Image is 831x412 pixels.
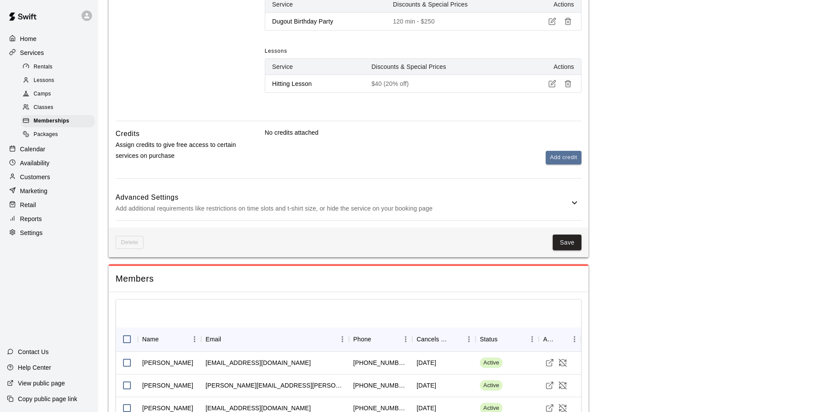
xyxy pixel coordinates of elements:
a: Marketing [7,184,91,197]
button: Menu [399,333,412,346]
span: Classes [34,103,53,112]
button: Sort [450,333,462,345]
div: Advanced SettingsAdd additional requirements like restrictions on time slots and t-shirt size, or... [116,186,581,220]
p: Settings [20,228,43,237]
a: Memberships [21,115,98,128]
p: View public page [18,379,65,388]
p: Contact Us [18,347,49,356]
button: Save [553,235,581,251]
div: Taylor Moore [142,358,193,367]
div: Packages [21,129,95,141]
button: Sort [556,333,568,345]
p: Retail [20,201,36,209]
button: Sort [371,333,383,345]
span: Members [116,273,581,285]
a: Reports [7,212,91,225]
button: Add credit [546,151,581,164]
p: No credits attached [265,128,581,137]
div: Actions [539,327,581,351]
p: Availability [20,159,50,167]
span: Rentals [34,63,53,72]
a: Home [7,32,91,45]
h6: Credits [116,128,140,140]
div: +14799360957 [353,381,408,390]
button: Sort [221,333,233,345]
button: Sort [498,333,510,345]
span: Lessons [34,76,55,85]
button: Menu [526,333,539,346]
button: Menu [462,333,475,346]
div: July 17 2026 [417,381,436,390]
a: Classes [21,101,98,115]
div: Memberships [21,115,95,127]
div: Status [480,327,498,351]
div: July 17 2026 [417,358,436,367]
p: Copy public page link [18,395,77,403]
div: taylormoore0822@gmail.com [205,358,311,367]
button: Menu [336,333,349,346]
button: Sort [159,333,171,345]
a: Rentals [21,60,98,74]
button: Menu [188,333,201,346]
div: Status [475,327,539,351]
button: Menu [568,333,581,346]
a: Availability [7,157,91,170]
div: +19012871511 [353,358,408,367]
div: Actions [543,327,556,351]
a: Lessons [21,74,98,87]
p: Calendar [20,145,45,153]
button: Cancel Membership [556,379,569,392]
p: Add additional requirements like restrictions on time slots and t-shirt size, or hide the service... [116,203,569,214]
div: Name [142,327,159,351]
span: Lessons [265,44,287,58]
div: Malinda Etem [142,381,193,390]
a: Visit customer profile [543,356,556,369]
a: Services [7,46,91,59]
a: Settings [7,226,91,239]
a: Retail [7,198,91,211]
a: Customers [7,170,91,184]
p: Services [20,48,44,57]
div: Classes [21,102,95,114]
p: Home [20,34,37,43]
th: Actions [529,59,581,75]
button: Cancel Membership [556,356,569,369]
p: Customers [20,173,50,181]
div: Cancels Date [417,327,450,351]
span: Active [480,359,503,367]
a: Visit customer profile [543,379,556,392]
a: Camps [21,88,98,101]
span: This membership cannot be deleted since it still has members [116,236,144,249]
div: Phone [349,327,412,351]
p: Dugout Birthday Party [272,17,379,26]
div: Phone [353,327,371,351]
p: Assign credits to give free access to certain services on purchase [116,140,237,161]
p: Marketing [20,187,48,195]
a: Calendar [7,143,91,156]
p: 120 min - $250 [393,17,522,26]
div: Email [205,327,221,351]
p: Help Center [18,363,51,372]
div: Camps [21,88,95,100]
div: Rentals [21,61,95,73]
div: malinda.etem@gmail.com [205,381,345,390]
div: Cancels Date [412,327,475,351]
h6: Advanced Settings [116,192,569,203]
span: Active [480,381,503,390]
div: Lessons [21,75,95,87]
div: Name [138,327,201,351]
p: Reports [20,215,42,223]
div: Email [201,327,349,351]
th: Discounts & Special Prices [364,59,529,75]
span: Memberships [34,117,69,126]
p: Hitting Lesson [272,79,358,88]
a: Packages [21,128,98,142]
